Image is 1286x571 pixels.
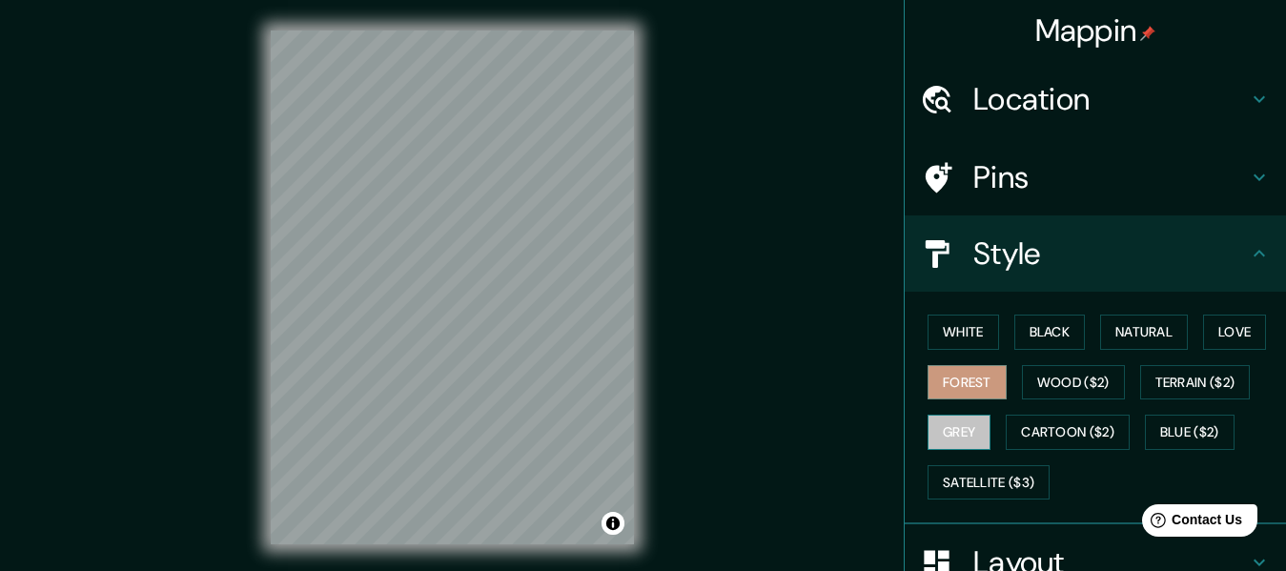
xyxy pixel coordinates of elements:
button: Blue ($2) [1145,415,1235,450]
button: Natural [1100,315,1188,350]
h4: Pins [973,158,1248,196]
iframe: Help widget launcher [1116,497,1265,550]
button: Wood ($2) [1022,365,1125,400]
h4: Style [973,235,1248,273]
button: Forest [928,365,1007,400]
button: Cartoon ($2) [1006,415,1130,450]
div: Location [905,61,1286,137]
button: White [928,315,999,350]
button: Black [1014,315,1086,350]
div: Pins [905,139,1286,215]
button: Grey [928,415,990,450]
img: pin-icon.png [1140,26,1155,41]
div: Style [905,215,1286,292]
h4: Mappin [1035,11,1156,50]
button: Terrain ($2) [1140,365,1251,400]
button: Toggle attribution [602,512,624,535]
button: Love [1203,315,1266,350]
canvas: Map [271,31,634,544]
h4: Location [973,80,1248,118]
button: Satellite ($3) [928,465,1050,500]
